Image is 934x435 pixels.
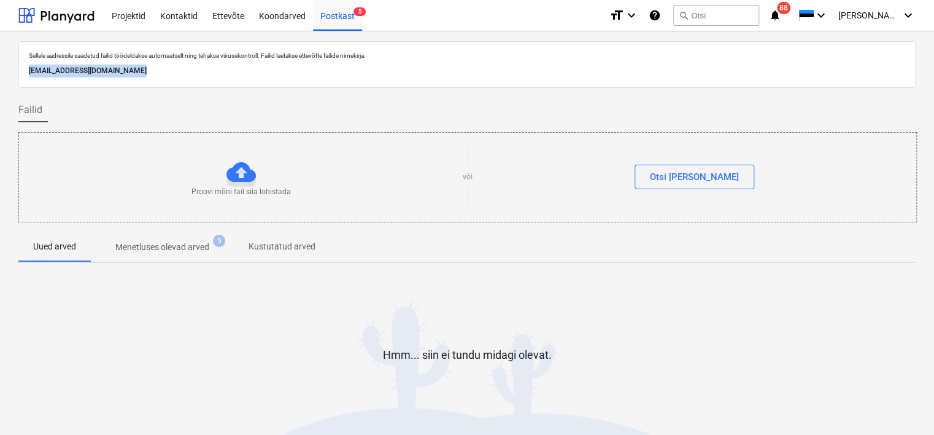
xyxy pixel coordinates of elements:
p: Menetluses olevad arved [115,241,209,254]
span: 5 [213,235,225,247]
i: notifications [769,8,781,23]
i: format_size [609,8,624,23]
button: Otsi [PERSON_NAME] [635,165,754,189]
i: keyboard_arrow_down [624,8,639,23]
p: Hmm... siin ei tundu midagi olevat. [383,348,552,362]
span: [PERSON_NAME] [838,10,900,20]
span: Failid [18,103,42,117]
i: keyboard_arrow_down [814,8,828,23]
p: Uued arved [33,240,76,253]
div: Otsi [PERSON_NAME] [650,169,739,185]
button: Otsi [673,5,759,26]
div: Proovi mõni fail siia lohistadavõiOtsi [PERSON_NAME] [18,132,917,222]
span: 88 [777,2,790,14]
i: keyboard_arrow_down [901,8,916,23]
p: või [463,172,473,182]
span: search [679,10,689,20]
p: Kustutatud arved [249,240,315,253]
span: 5 [353,7,366,16]
p: [EMAIL_ADDRESS][DOMAIN_NAME] [29,65,905,77]
p: Sellele aadressile saadetud failid töödeldakse automaatselt ning tehakse viirusekontroll. Failid ... [29,52,905,60]
i: Abikeskus [649,8,661,23]
p: Proovi mõni fail siia lohistada [191,187,291,197]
